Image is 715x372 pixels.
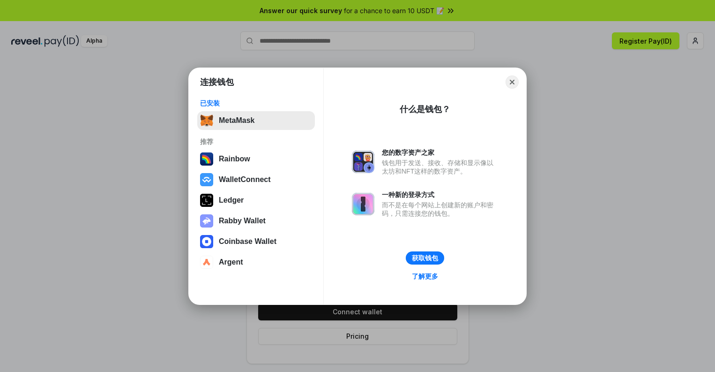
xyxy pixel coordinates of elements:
button: MetaMask [197,111,315,130]
div: 了解更多 [412,272,438,281]
div: 什么是钱包？ [400,104,450,115]
div: 获取钱包 [412,254,438,262]
img: svg+xml,%3Csvg%20width%3D%2228%22%20height%3D%2228%22%20viewBox%3D%220%200%2028%2028%22%20fill%3D... [200,256,213,269]
button: Close [506,76,519,89]
button: Ledger [197,191,315,210]
div: 而不是在每个网站上创建新的账户和密码，只需连接您的钱包。 [382,201,498,218]
img: svg+xml,%3Csvg%20width%3D%2228%22%20height%3D%2228%22%20viewBox%3D%220%200%2028%2028%22%20fill%3D... [200,173,213,186]
div: Rainbow [219,155,250,163]
button: Coinbase Wallet [197,232,315,251]
img: svg+xml,%3Csvg%20xmlns%3D%22http%3A%2F%2Fwww.w3.org%2F2000%2Fsvg%22%20fill%3D%22none%22%20viewBox... [352,193,374,215]
div: Argent [219,258,243,266]
div: 推荐 [200,137,312,146]
img: svg+xml,%3Csvg%20xmlns%3D%22http%3A%2F%2Fwww.w3.org%2F2000%2Fsvg%22%20width%3D%2228%22%20height%3... [200,194,213,207]
img: svg+xml,%3Csvg%20width%3D%22120%22%20height%3D%22120%22%20viewBox%3D%220%200%20120%20120%22%20fil... [200,152,213,166]
button: WalletConnect [197,170,315,189]
div: 一种新的登录方式 [382,190,498,199]
button: Rabby Wallet [197,212,315,230]
img: svg+xml,%3Csvg%20xmlns%3D%22http%3A%2F%2Fwww.w3.org%2F2000%2Fsvg%22%20fill%3D%22none%22%20viewBox... [200,214,213,228]
div: MetaMask [219,116,254,125]
div: Coinbase Wallet [219,237,276,246]
div: 您的数字资产之家 [382,148,498,157]
div: Ledger [219,196,244,205]
img: svg+xml,%3Csvg%20width%3D%2228%22%20height%3D%2228%22%20viewBox%3D%220%200%2028%2028%22%20fill%3D... [200,235,213,248]
img: svg+xml,%3Csvg%20fill%3D%22none%22%20height%3D%2233%22%20viewBox%3D%220%200%2035%2033%22%20width%... [200,114,213,127]
div: WalletConnect [219,175,271,184]
div: 已安装 [200,99,312,107]
h1: 连接钱包 [200,76,234,88]
a: 了解更多 [406,270,444,282]
div: Rabby Wallet [219,217,266,225]
button: 获取钱包 [406,251,444,265]
button: Rainbow [197,150,315,168]
button: Argent [197,253,315,272]
div: 钱包用于发送、接收、存储和显示像以太坊和NFT这样的数字资产。 [382,159,498,175]
img: svg+xml,%3Csvg%20xmlns%3D%22http%3A%2F%2Fwww.w3.org%2F2000%2Fsvg%22%20fill%3D%22none%22%20viewBox... [352,151,374,173]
